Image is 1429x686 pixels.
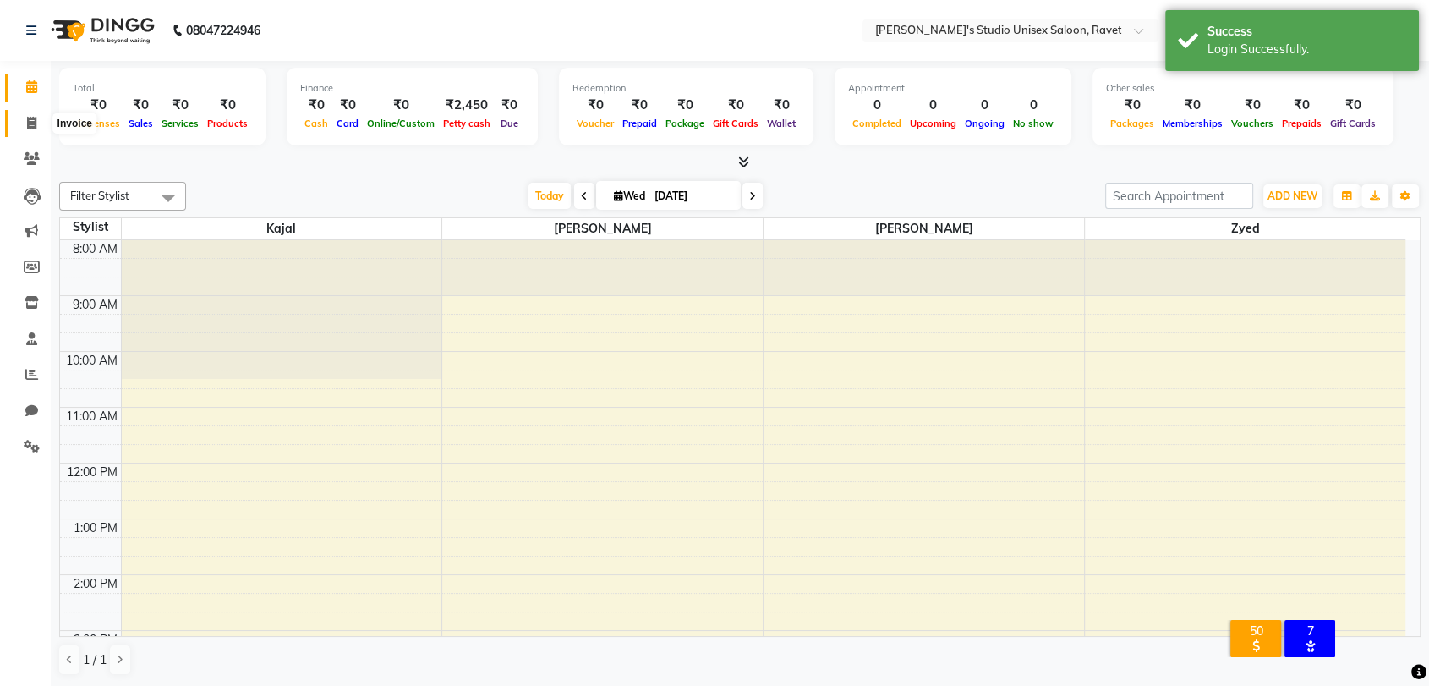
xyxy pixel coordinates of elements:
[709,118,763,129] span: Gift Cards
[610,189,649,202] span: Wed
[661,118,709,129] span: Package
[63,408,121,425] div: 11:00 AM
[1158,118,1227,129] span: Memberships
[1234,623,1278,639] div: 50
[1105,183,1253,209] input: Search Appointment
[157,118,203,129] span: Services
[124,118,157,129] span: Sales
[332,118,363,129] span: Card
[1227,118,1278,129] span: Vouchers
[300,118,332,129] span: Cash
[848,96,906,115] div: 0
[848,81,1058,96] div: Appointment
[70,575,121,593] div: 2:00 PM
[83,651,107,669] span: 1 / 1
[63,352,121,370] div: 10:00 AM
[572,118,618,129] span: Voucher
[363,118,439,129] span: Online/Custom
[1288,623,1332,639] div: 7
[1009,118,1058,129] span: No show
[439,118,495,129] span: Petty cash
[186,7,260,54] b: 08047224946
[122,218,442,239] span: Kajal
[906,96,961,115] div: 0
[439,96,495,115] div: ₹2,450
[70,631,121,649] div: 3:00 PM
[618,118,661,129] span: Prepaid
[157,96,203,115] div: ₹0
[1158,96,1227,115] div: ₹0
[43,7,159,54] img: logo
[572,81,800,96] div: Redemption
[1278,96,1326,115] div: ₹0
[763,96,800,115] div: ₹0
[961,96,1009,115] div: 0
[363,96,439,115] div: ₹0
[1085,218,1405,239] span: Zyed
[1106,118,1158,129] span: Packages
[1278,118,1326,129] span: Prepaids
[495,96,524,115] div: ₹0
[1106,81,1380,96] div: Other sales
[1207,23,1406,41] div: Success
[961,118,1009,129] span: Ongoing
[53,113,96,134] div: Invoice
[69,240,121,258] div: 8:00 AM
[528,183,571,209] span: Today
[73,81,252,96] div: Total
[618,96,661,115] div: ₹0
[300,96,332,115] div: ₹0
[203,118,252,129] span: Products
[60,218,121,236] div: Stylist
[848,118,906,129] span: Completed
[763,118,800,129] span: Wallet
[1009,96,1058,115] div: 0
[1326,96,1380,115] div: ₹0
[1227,96,1278,115] div: ₹0
[332,96,363,115] div: ₹0
[73,96,124,115] div: ₹0
[124,96,157,115] div: ₹0
[442,218,763,239] span: [PERSON_NAME]
[63,464,121,481] div: 12:00 PM
[661,96,709,115] div: ₹0
[496,118,523,129] span: Due
[70,189,129,202] span: Filter Stylist
[1263,184,1322,208] button: ADD NEW
[649,184,734,209] input: 2025-09-03
[1106,96,1158,115] div: ₹0
[1207,41,1406,58] div: Login Successfully.
[906,118,961,129] span: Upcoming
[1267,189,1317,202] span: ADD NEW
[764,218,1084,239] span: [PERSON_NAME]
[69,296,121,314] div: 9:00 AM
[572,96,618,115] div: ₹0
[70,519,121,537] div: 1:00 PM
[709,96,763,115] div: ₹0
[203,96,252,115] div: ₹0
[300,81,524,96] div: Finance
[1326,118,1380,129] span: Gift Cards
